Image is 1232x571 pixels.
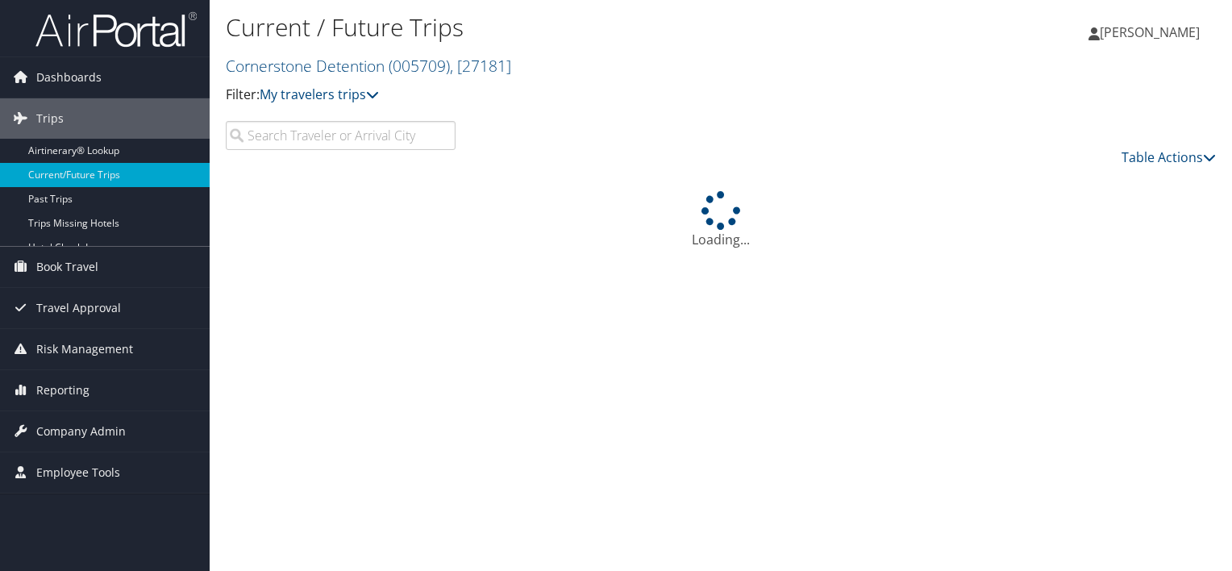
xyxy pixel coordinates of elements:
[226,121,456,150] input: Search Traveler or Arrival City
[36,329,133,369] span: Risk Management
[450,55,511,77] span: , [ 27181 ]
[36,452,120,493] span: Employee Tools
[1122,148,1216,166] a: Table Actions
[36,98,64,139] span: Trips
[226,55,511,77] a: Cornerstone Detention
[36,288,121,328] span: Travel Approval
[1088,8,1216,56] a: [PERSON_NAME]
[226,191,1216,249] div: Loading...
[36,411,126,452] span: Company Admin
[35,10,197,48] img: airportal-logo.png
[36,370,89,411] span: Reporting
[36,57,102,98] span: Dashboards
[389,55,450,77] span: ( 005709 )
[36,247,98,287] span: Book Travel
[226,10,886,44] h1: Current / Future Trips
[260,85,379,103] a: My travelers trips
[226,85,886,106] p: Filter:
[1100,23,1200,41] span: [PERSON_NAME]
